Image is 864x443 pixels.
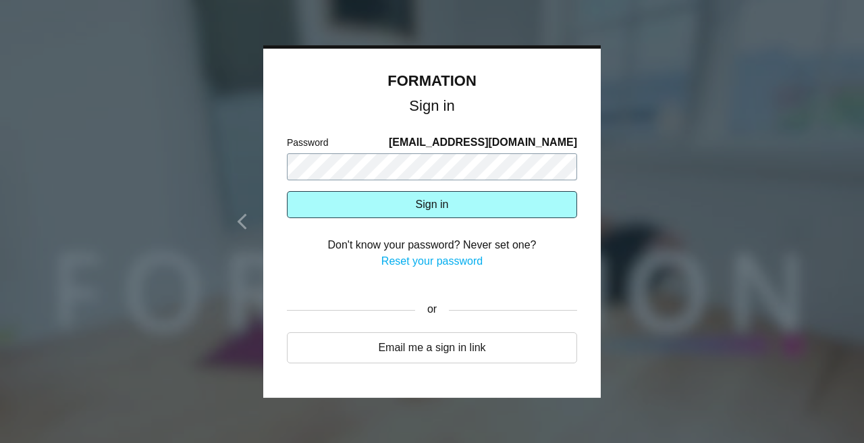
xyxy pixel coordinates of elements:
div: or [415,293,449,327]
h1: Sign in [287,100,577,112]
a: Email me a sign in link [287,332,577,363]
a: FORMATION [387,72,477,89]
label: Password [287,136,328,150]
div: Don't know your password? Never set one? [287,237,577,253]
span: [EMAIL_ADDRESS][DOMAIN_NAME] [389,134,577,151]
a: Reset your password [381,255,483,267]
button: Sign in [287,191,577,218]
